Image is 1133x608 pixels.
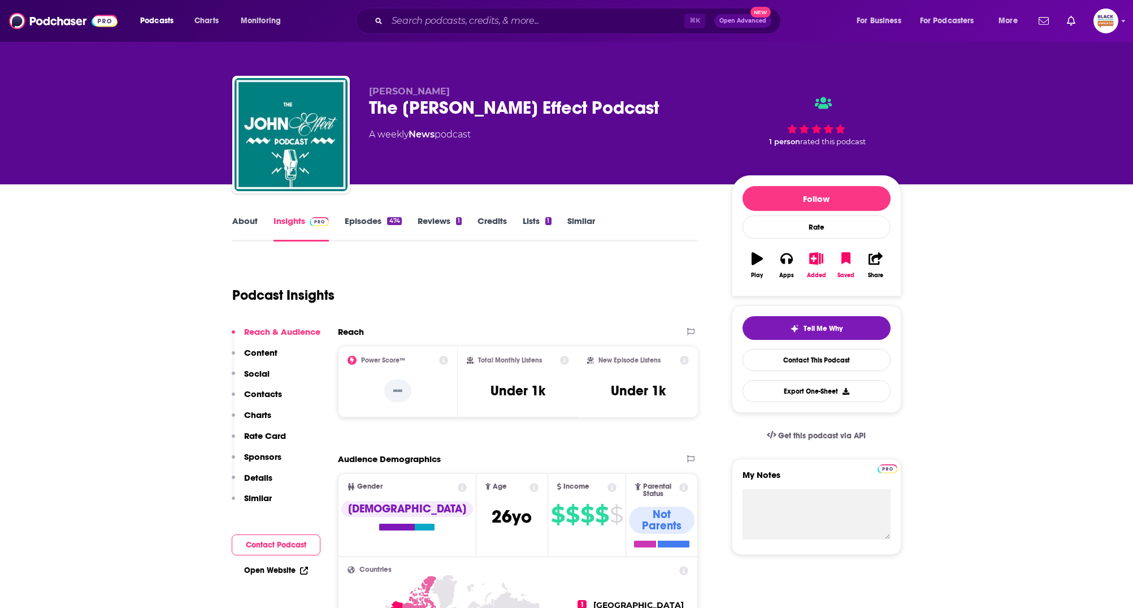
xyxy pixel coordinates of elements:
[523,215,551,242] a: Lists1
[1034,11,1053,31] a: Show notifications dropdown
[861,245,890,286] button: Share
[1093,8,1118,33] span: Logged in as blackpodcastingawards
[387,12,684,30] input: Search podcasts, credits, & more...
[920,13,974,29] span: For Podcasters
[194,13,219,29] span: Charts
[244,389,282,399] p: Contacts
[232,215,258,242] a: About
[244,409,271,420] p: Charts
[551,506,565,524] span: $
[244,347,277,358] p: Content
[232,389,282,409] button: Contacts
[991,12,1032,30] button: open menu
[341,501,473,517] div: [DEMOGRAPHIC_DATA]
[804,324,843,333] span: Tell Me Why
[244,472,272,483] p: Details
[477,215,507,242] a: Credits
[338,326,364,337] h2: Reach
[361,356,405,364] h2: Power Score™
[878,464,897,473] img: Podchaser Pro
[387,217,401,225] div: 474
[1093,8,1118,33] img: User Profile
[241,13,281,29] span: Monitoring
[566,506,579,524] span: $
[357,483,383,490] span: Gender
[743,316,891,340] button: tell me why sparkleTell Me Why
[743,245,772,286] button: Play
[310,217,329,226] img: Podchaser Pro
[567,215,595,242] a: Similar
[595,506,609,524] span: $
[545,217,551,225] div: 1
[232,430,286,451] button: Rate Card
[611,382,666,399] h3: Under 1k
[751,272,763,279] div: Play
[244,430,286,441] p: Rate Card
[563,483,589,490] span: Income
[772,245,801,286] button: Apps
[743,186,891,211] button: Follow
[580,506,594,524] span: $
[719,18,766,24] span: Open Advanced
[478,356,542,364] h2: Total Monthly Listens
[643,483,678,498] span: Parental Status
[807,272,826,279] div: Added
[878,463,897,473] a: Pro website
[9,10,118,32] img: Podchaser - Follow, Share and Rate Podcasts
[369,86,450,97] span: [PERSON_NAME]
[232,472,272,493] button: Details
[492,506,532,528] span: 26 yo
[244,326,320,337] p: Reach & Audience
[367,8,792,34] div: Search podcasts, credits, & more...
[418,215,462,242] a: Reviews1
[800,137,866,146] span: rated this podcast
[857,13,901,29] span: For Business
[244,368,270,379] p: Social
[750,7,771,18] span: New
[409,129,435,140] a: News
[743,349,891,371] a: Contact This Podcast
[732,86,901,156] div: 1 personrated this podcast
[244,451,281,462] p: Sponsors
[769,137,800,146] span: 1 person
[187,12,225,30] a: Charts
[232,493,272,514] button: Similar
[232,368,270,389] button: Social
[758,422,875,450] a: Get this podcast via API
[1062,11,1080,31] a: Show notifications dropdown
[493,483,507,490] span: Age
[232,409,271,430] button: Charts
[490,382,545,399] h3: Under 1k
[743,469,891,489] label: My Notes
[359,566,392,573] span: Countries
[684,14,705,28] span: ⌘ K
[743,215,891,239] div: Rate
[384,380,411,402] p: --
[790,324,799,333] img: tell me why sparkle
[232,287,335,304] h1: Podcast Insights
[714,14,771,28] button: Open AdvancedNew
[610,506,623,524] span: $
[629,507,694,534] div: Not Parents
[743,380,891,402] button: Export One-Sheet
[232,326,320,347] button: Reach & Audience
[338,454,441,464] h2: Audience Demographics
[232,451,281,472] button: Sponsors
[132,12,188,30] button: open menu
[235,78,348,191] img: The John Effect Podcast
[244,566,308,575] a: Open Website
[837,272,854,279] div: Saved
[999,13,1018,29] span: More
[913,12,991,30] button: open menu
[232,347,277,368] button: Content
[140,13,173,29] span: Podcasts
[274,215,329,242] a: InsightsPodchaser Pro
[778,431,866,441] span: Get this podcast via API
[849,12,915,30] button: open menu
[233,12,296,30] button: open menu
[232,534,320,555] button: Contact Podcast
[345,215,401,242] a: Episodes474
[868,272,883,279] div: Share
